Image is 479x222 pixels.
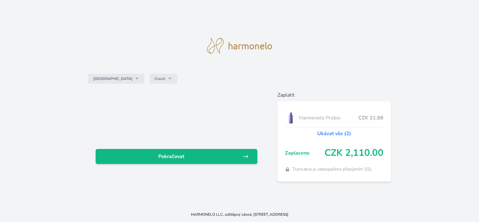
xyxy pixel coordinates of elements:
img: logo.svg [207,38,272,54]
span: Transakce je zabezpečena připojením SSL [292,166,372,172]
h6: Zaplatit [277,91,391,99]
button: [GEOGRAPHIC_DATA] [88,74,145,84]
img: CLEAN_PROBIO_se_stinem_x-lo.jpg [285,110,297,126]
span: [GEOGRAPHIC_DATA] [93,76,132,81]
span: Czech [155,76,165,81]
span: CZK 2,110.00 [324,147,383,159]
a: Pokračovat [96,149,257,164]
span: CZK 21.98 [358,114,383,122]
button: Czech [150,74,177,84]
span: Zaplaceno [285,149,324,157]
span: Harmonelo Probio [299,114,358,122]
span: Pokračovat [101,153,242,160]
a: Ukázat vše (2) [317,130,351,137]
